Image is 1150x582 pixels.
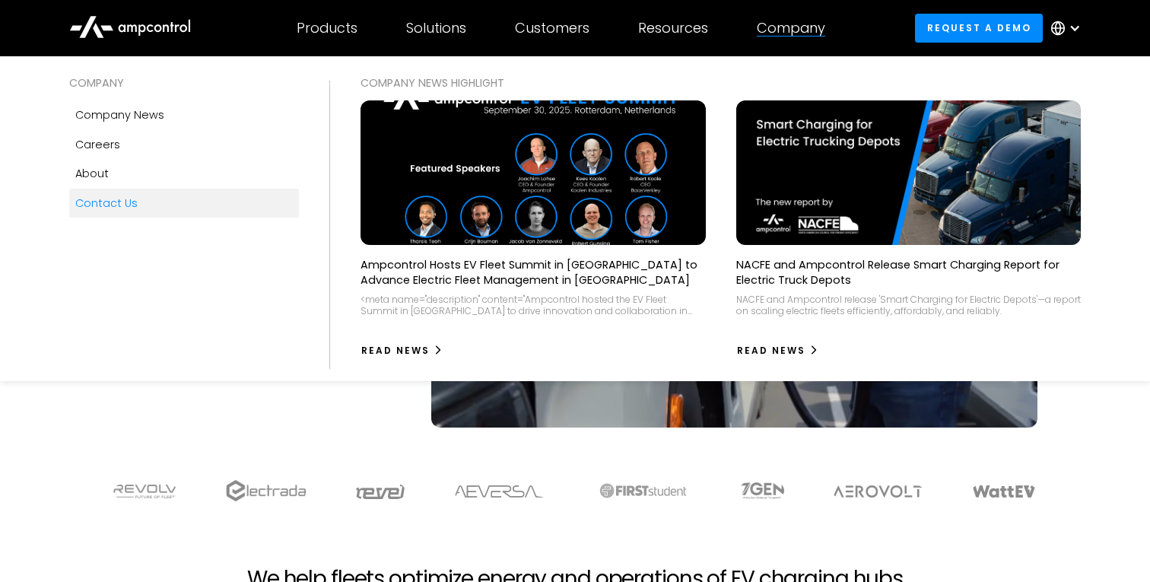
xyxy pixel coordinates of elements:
div: Customers [515,20,589,37]
div: Resources [638,20,708,37]
div: <meta name="description" content="Ampcontrol hosted the EV Fleet Summit in [GEOGRAPHIC_DATA] to d... [361,294,705,317]
p: NACFE and Ampcontrol Release Smart Charging Report for Electric Truck Depots [736,257,1081,288]
div: Solutions [406,20,466,37]
div: Read News [737,344,805,358]
a: Careers [69,130,300,159]
img: WattEV logo [972,485,1036,498]
div: Company [757,20,825,37]
div: NACFE and Ampcontrol release 'Smart Charging for Electric Depots'—a report on scaling electric fl... [736,294,1081,317]
a: Company news [69,100,300,129]
div: Contact Us [75,195,138,211]
div: COMPANY NEWS Highlight [361,75,1081,91]
div: Company news [75,107,164,123]
div: COMPANY [69,75,300,91]
div: Read News [361,344,430,358]
a: About [69,159,300,188]
div: Products [297,20,357,37]
div: Careers [75,136,120,153]
div: About [75,165,109,182]
a: Read News [361,339,443,363]
a: Read News [736,339,819,363]
img: electrada logo [226,480,306,501]
p: Ampcontrol Hosts EV Fleet Summit in [GEOGRAPHIC_DATA] to Advance Electric Fleet Management in [GE... [361,257,705,288]
img: Aerovolt Logo [833,485,923,498]
a: Contact Us [69,189,300,218]
a: Request a demo [915,14,1043,42]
